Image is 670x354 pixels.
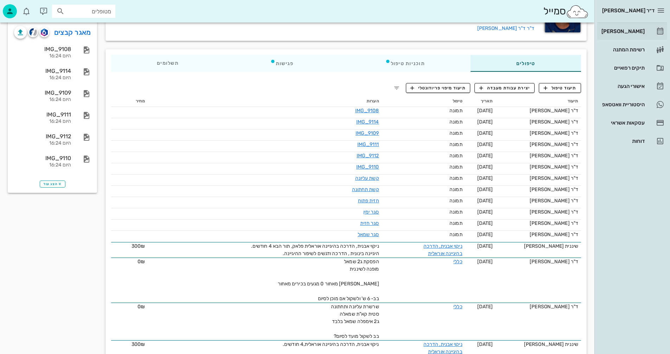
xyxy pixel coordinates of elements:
[498,220,578,227] div: ד"ר [PERSON_NAME]
[14,133,71,140] div: IMG_9112
[498,341,578,348] div: שיננית [PERSON_NAME]
[597,59,667,76] a: תיקים רפואיים
[410,85,466,91] span: תיעוד מיפוי פריודונטלי
[477,141,493,147] span: [DATE]
[14,75,71,81] div: היום 16:24
[449,198,462,204] span: תמונה
[496,96,581,107] th: תיעוד
[566,5,589,19] img: SmileCloud logo
[498,303,578,310] div: ד"ר [PERSON_NAME]
[14,111,71,118] div: IMG_9111
[498,231,578,238] div: ד"ר [PERSON_NAME]
[477,341,493,347] span: [DATE]
[111,96,148,107] th: מחיר
[21,6,25,10] span: תג
[477,220,493,226] span: [DATE]
[498,208,578,216] div: ד"ר [PERSON_NAME]
[14,162,71,168] div: היום 16:24
[157,61,179,66] span: תשלומים
[39,27,49,37] button: romexis logo
[477,198,493,204] span: [DATE]
[29,28,37,36] img: cliniview logo
[602,7,655,14] span: ד״ר [PERSON_NAME]
[498,258,578,265] div: ד"ר [PERSON_NAME]
[600,47,645,52] div: רשימת המתנה
[54,27,91,38] a: מאגר קבצים
[449,108,462,114] span: תמונה
[600,29,645,34] div: [PERSON_NAME]
[14,53,71,59] div: היום 16:24
[449,209,462,215] span: תמונה
[597,114,667,131] a: עסקאות אשראי
[360,220,379,226] a: סגר חזית
[138,259,145,265] span: 0₪
[477,304,493,310] span: [DATE]
[14,46,71,52] div: IMG_9108
[498,141,578,148] div: ד"ר [PERSON_NAME]
[474,83,535,93] button: יצירת עבודת מעבדה
[406,83,471,93] button: תיעוד מיפוי פריודונטלי
[356,130,379,136] a: IMG_9109
[471,55,581,72] div: טיפולים
[449,153,462,159] span: תמונה
[498,107,578,114] div: ד"ר [PERSON_NAME]
[498,175,578,182] div: ד"ר [PERSON_NAME]
[498,242,578,250] div: שיננית [PERSON_NAME]
[498,118,578,126] div: ד"ר [PERSON_NAME]
[465,96,496,107] th: תאריך
[539,83,581,93] button: תיעוד טיפול
[113,25,534,32] a: ד"ר ד"ר [PERSON_NAME]
[498,186,578,193] div: ד"ר [PERSON_NAME]
[600,138,645,144] div: דוחות
[449,164,462,170] span: תמונה
[132,341,145,347] span: 300₪
[600,120,645,126] div: עסקאות אשראי
[477,243,493,249] span: [DATE]
[597,96,667,113] a: היסטוריית וואטסאפ
[498,129,578,137] div: ד"ר [PERSON_NAME]
[356,164,379,170] a: IMG_9110
[597,41,667,58] a: רשימת המתנה
[477,232,493,238] span: [DATE]
[224,55,339,72] div: פגישות
[41,29,47,36] img: romexis logo
[43,182,62,186] span: הצג עוד
[14,97,71,103] div: היום 16:24
[449,232,462,238] span: תמונה
[357,141,379,147] a: IMG_9111
[449,187,462,192] span: תמונה
[40,181,65,188] button: הצג עוד
[251,243,379,257] span: ניקוי אבנית, הדרכה בהיגיינה אוראלית פלאק, תור הבא 4 חודשים. היגיינה בינונית , הדרכה ודגשים לשיפור...
[597,23,667,40] a: [PERSON_NAME]
[14,155,71,162] div: IMG_9110
[357,153,379,159] a: IMG_9112
[479,85,530,91] span: יצירת עבודת מעבדה
[283,341,379,347] span: ניקוי אבנית, הדרכה בהיגיינה אוראלית,4 חודשים.
[355,108,379,114] a: IMG_9108
[363,209,379,215] a: סגר ימין
[278,259,379,302] span: הפסקת ג2 שמאל מופנה לשיננית [PERSON_NAME] מאחור 0 מגעים בכירים מאחור בב- 6 ש' ולשקול אם מוכן לסיום
[339,55,471,72] div: תוכניות טיפול
[477,187,493,192] span: [DATE]
[597,133,667,150] a: דוחות
[477,130,493,136] span: [DATE]
[148,96,382,107] th: הערות
[543,4,589,19] div: סמייל
[382,96,465,107] th: טיפול
[477,259,493,265] span: [DATE]
[14,140,71,146] div: היום 16:24
[449,141,462,147] span: תמונה
[597,78,667,95] a: אישורי הגעה
[477,119,493,125] span: [DATE]
[358,198,379,204] a: חזית פתוח
[477,108,493,114] span: [DATE]
[132,243,145,249] span: 300₪
[600,83,645,89] div: אישורי הגעה
[508,18,534,23] small: מרפאה מקושרת
[14,119,71,125] div: היום 16:24
[600,102,645,107] div: היסטוריית וואטסאפ
[449,220,462,226] span: תמונה
[449,130,462,136] span: תמונה
[449,175,462,181] span: תמונה
[544,85,576,91] span: תיעוד טיפול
